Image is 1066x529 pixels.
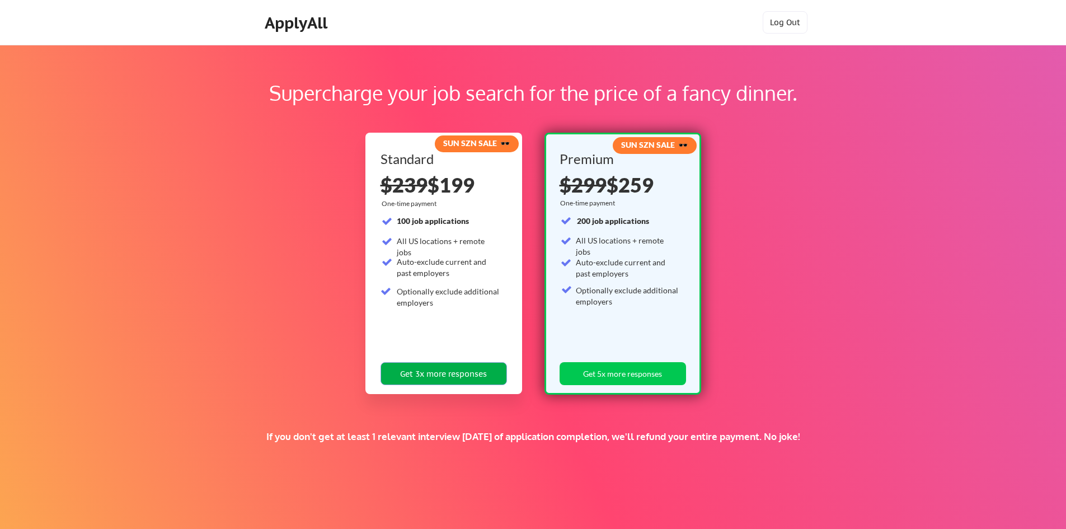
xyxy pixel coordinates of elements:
button: Log Out [763,11,807,34]
div: If you don't get at least 1 relevant interview [DATE] of application completion, we'll refund you... [194,430,872,443]
div: Auto-exclude current and past employers [576,257,679,279]
s: $299 [560,172,607,197]
strong: SUN SZN SALE 🕶️ [443,138,510,148]
button: Get 3x more responses [381,362,507,385]
strong: 100 job applications [397,216,469,226]
div: $199 [381,175,507,195]
div: All US locations + remote jobs [576,235,679,257]
div: Auto-exclude current and past employers [397,256,500,278]
strong: 200 job applications [577,216,649,226]
button: Get 5x more responses [560,362,686,385]
div: Premium [560,152,682,166]
div: One-time payment [382,199,440,208]
div: Optionally exclude additional employers [576,285,679,307]
s: $239 [381,172,428,197]
div: Standard [381,152,503,166]
div: All US locations + remote jobs [397,236,500,258]
div: Optionally exclude additional employers [397,286,500,308]
strong: SUN SZN SALE 🕶️ [621,140,688,149]
div: Supercharge your job search for the price of a fancy dinner. [72,78,994,108]
div: One-time payment [560,199,618,208]
div: $259 [560,175,682,195]
div: ApplyAll [265,13,331,32]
